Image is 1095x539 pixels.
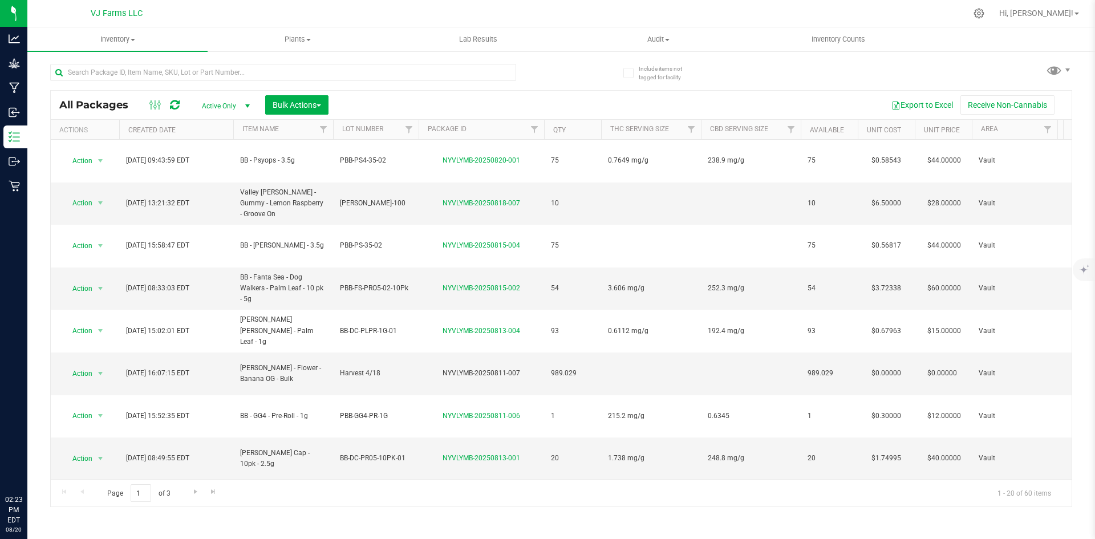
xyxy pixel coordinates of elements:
[922,195,967,212] span: $28.00000
[5,525,22,534] p: 08/20
[208,27,388,51] a: Plants
[748,27,928,51] a: Inventory Counts
[94,408,108,424] span: select
[62,238,93,254] span: Action
[62,323,93,339] span: Action
[551,283,594,294] span: 54
[922,450,967,467] span: $40.00000
[708,411,794,422] span: 0.6345
[94,195,108,211] span: select
[94,238,108,254] span: select
[443,454,520,462] a: NYVLYMB-20250813-001
[240,363,326,384] span: [PERSON_NAME] - Flower - Banana OG - Bulk
[417,368,546,379] div: NYVLYMB-20250811-007
[608,326,694,337] span: 0.6112 mg/g
[126,368,189,379] span: [DATE] 16:07:15 EDT
[242,125,279,133] a: Item Name
[551,453,594,464] span: 20
[981,125,998,133] a: Area
[62,195,93,211] span: Action
[400,120,419,139] a: Filter
[972,8,986,19] div: Manage settings
[443,327,520,335] a: NYVLYMB-20250813-004
[808,198,851,209] span: 10
[922,323,967,339] span: $15.00000
[979,326,1051,337] span: Vault
[858,268,915,310] td: $3.72338
[551,326,594,337] span: 93
[240,411,326,422] span: BB - GG4 - Pre-Roll - 1g
[443,284,520,292] a: NYVLYMB-20250815-002
[9,156,20,167] inline-svg: Outbound
[979,283,1051,294] span: Vault
[27,27,208,51] a: Inventory
[810,126,844,134] a: Available
[9,180,20,192] inline-svg: Retail
[59,126,115,134] div: Actions
[808,326,851,337] span: 93
[9,131,20,143] inline-svg: Inventory
[126,453,189,464] span: [DATE] 08:49:55 EDT
[91,9,143,18] span: VJ Farms LLC
[27,34,208,44] span: Inventory
[858,225,915,268] td: $0.56817
[340,368,412,379] span: Harvest 4/18
[340,240,412,251] span: PBB-PS-35-02
[265,95,328,115] button: Bulk Actions
[314,120,333,139] a: Filter
[960,95,1055,115] button: Receive Non-Cannabis
[569,34,748,44] span: Audit
[568,27,748,51] a: Audit
[50,64,516,81] input: Search Package ID, Item Name, SKU, Lot or Part Number...
[682,120,701,139] a: Filter
[553,126,566,134] a: Qty
[808,240,851,251] span: 75
[922,237,967,254] span: $44.00000
[94,366,108,382] span: select
[9,33,20,44] inline-svg: Analytics
[240,187,326,220] span: Valley [PERSON_NAME] - Gummy - Lemon Raspberry - Groove On
[131,484,151,502] input: 1
[608,155,694,166] span: 0.7649 mg/g
[443,412,520,420] a: NYVLYMB-20250811-006
[858,395,915,438] td: $0.30000
[94,323,108,339] span: select
[9,82,20,94] inline-svg: Manufacturing
[208,34,387,44] span: Plants
[858,140,915,183] td: $0.58543
[62,408,93,424] span: Action
[858,183,915,225] td: $6.50000
[62,153,93,169] span: Action
[342,125,383,133] a: Lot Number
[9,107,20,118] inline-svg: Inbound
[858,352,915,395] td: $0.00000
[808,368,851,379] span: 989.029
[444,34,513,44] span: Lab Results
[608,453,694,464] span: 1.738 mg/g
[126,326,189,337] span: [DATE] 15:02:01 EDT
[240,314,326,347] span: [PERSON_NAME] [PERSON_NAME] - Palm Leaf - 1g
[340,453,412,464] span: BB-DC-PR05-10PK-01
[608,283,694,294] span: 3.606 mg/g
[187,484,204,500] a: Go to the next page
[128,126,176,134] a: Created Date
[922,152,967,169] span: $44.00000
[782,120,801,139] a: Filter
[94,153,108,169] span: select
[551,411,594,422] span: 1
[808,411,851,422] span: 1
[388,27,568,51] a: Lab Results
[979,155,1051,166] span: Vault
[126,198,189,209] span: [DATE] 13:21:32 EDT
[126,240,189,251] span: [DATE] 15:58:47 EDT
[94,451,108,467] span: select
[884,95,960,115] button: Export to Excel
[443,156,520,164] a: NYVLYMB-20250820-001
[924,126,960,134] a: Unit Price
[273,100,321,110] span: Bulk Actions
[443,199,520,207] a: NYVLYMB-20250818-007
[340,283,412,294] span: PBB-FS-PRO5-02-10Pk
[59,99,140,111] span: All Packages
[428,125,467,133] a: Package ID
[808,155,851,166] span: 75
